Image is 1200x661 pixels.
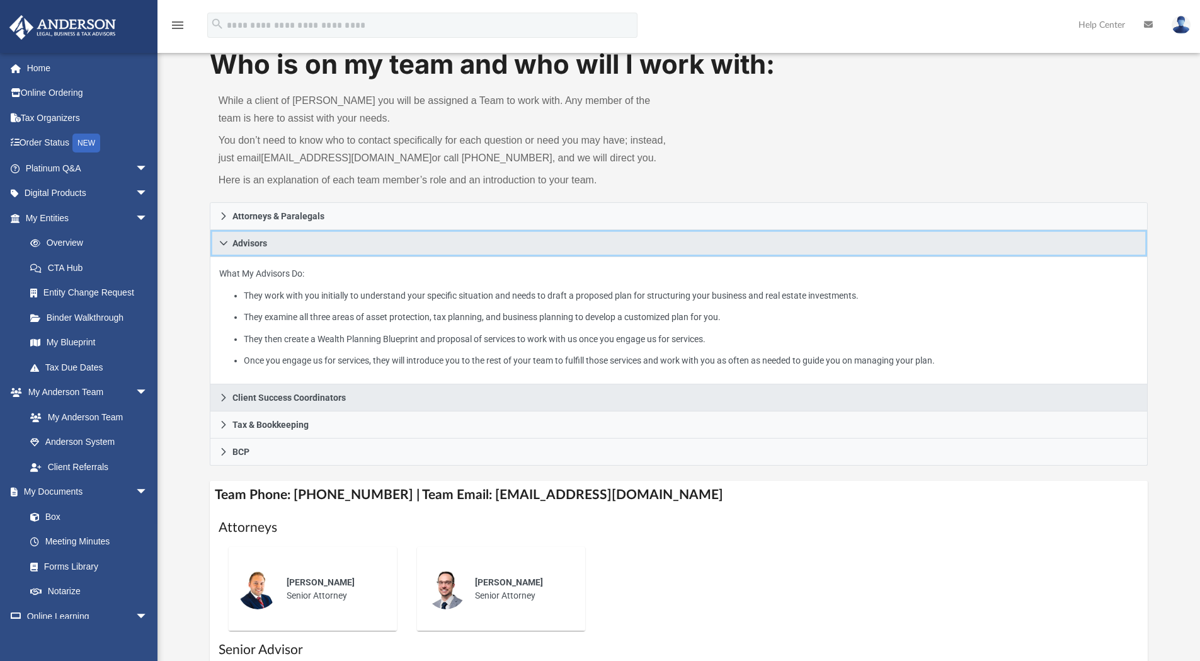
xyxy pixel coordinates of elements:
h4: Team Phone: [PHONE_NUMBER] | Team Email: [EMAIL_ADDRESS][DOMAIN_NAME] [210,481,1148,509]
span: arrow_drop_down [135,480,161,505]
a: Anderson System [18,430,161,455]
a: Tax & Bookkeeping [210,411,1148,439]
span: arrow_drop_down [135,181,161,207]
img: User Pic [1172,16,1191,34]
p: You don’t need to know who to contact specifically for each question or need you may have; instea... [219,132,670,167]
a: Online Learningarrow_drop_down [9,604,161,629]
p: While a client of [PERSON_NAME] you will be assigned a Team to work with. Any member of the team ... [219,92,670,127]
span: Advisors [232,239,267,248]
h1: Attorneys [219,519,1140,537]
h1: Who is on my team and who will I work with: [210,46,1148,83]
a: Attorneys & Paralegals [210,202,1148,230]
a: My Blueprint [18,330,161,355]
a: Client Success Coordinators [210,384,1148,411]
a: Home [9,55,167,81]
a: Platinum Q&Aarrow_drop_down [9,156,167,181]
span: Client Success Coordinators [232,393,346,402]
a: My Anderson Teamarrow_drop_down [9,380,161,405]
li: They examine all three areas of asset protection, tax planning, and business planning to develop ... [244,309,1138,325]
a: Box [18,504,154,529]
a: Overview [18,231,167,256]
a: Advisors [210,230,1148,257]
span: arrow_drop_down [135,156,161,181]
a: My Documentsarrow_drop_down [9,480,161,505]
span: arrow_drop_down [135,380,161,406]
a: Order StatusNEW [9,130,167,156]
a: My Entitiesarrow_drop_down [9,205,167,231]
div: Advisors [210,257,1148,385]
a: Meeting Minutes [18,529,161,555]
a: Client Referrals [18,454,161,480]
i: search [210,17,224,31]
a: Digital Productsarrow_drop_down [9,181,167,206]
a: Notarize [18,579,161,604]
a: menu [170,24,185,33]
a: My Anderson Team [18,405,154,430]
a: BCP [210,439,1148,466]
span: Tax & Bookkeeping [232,420,309,429]
a: Binder Walkthrough [18,305,167,330]
p: What My Advisors Do: [219,266,1139,369]
div: Senior Attorney [278,567,388,611]
span: [PERSON_NAME] [475,577,543,587]
a: [EMAIL_ADDRESS][DOMAIN_NAME] [261,152,431,163]
h1: Senior Advisor [219,641,1140,659]
a: Entity Change Request [18,280,167,306]
span: BCP [232,447,249,456]
span: Attorneys & Paralegals [232,212,324,221]
a: Tax Due Dates [18,355,167,380]
i: menu [170,18,185,33]
p: Here is an explanation of each team member’s role and an introduction to your team. [219,171,670,189]
a: Online Ordering [9,81,167,106]
img: Anderson Advisors Platinum Portal [6,15,120,40]
a: Tax Organizers [9,105,167,130]
img: thumbnail [426,569,466,609]
span: [PERSON_NAME] [287,577,355,587]
li: They then create a Wealth Planning Blueprint and proposal of services to work with us once you en... [244,331,1138,347]
span: arrow_drop_down [135,604,161,629]
div: NEW [72,134,100,152]
li: Once you engage us for services, they will introduce you to the rest of your team to fulfill thos... [244,353,1138,369]
li: They work with you initially to understand your specific situation and needs to draft a proposed ... [244,288,1138,304]
a: CTA Hub [18,255,167,280]
a: Forms Library [18,554,154,579]
span: arrow_drop_down [135,205,161,231]
div: Senior Attorney [466,567,576,611]
img: thumbnail [237,569,278,609]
